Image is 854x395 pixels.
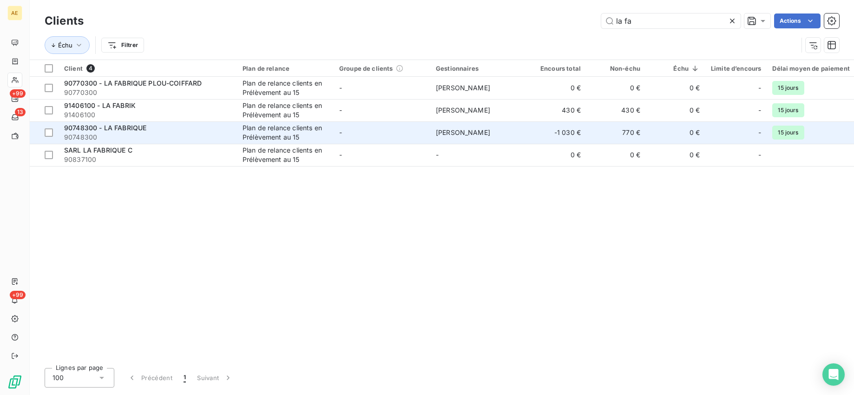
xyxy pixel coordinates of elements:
[527,144,586,166] td: 0 €
[527,121,586,144] td: -1 030 €
[646,99,705,121] td: 0 €
[101,38,144,53] button: Filtrer
[339,84,342,92] span: -
[532,65,581,72] div: Encours total
[10,89,26,98] span: +99
[191,368,238,388] button: Suivant
[592,65,640,72] div: Non-échu
[758,106,761,115] span: -
[586,121,646,144] td: 770 €
[436,84,490,92] span: [PERSON_NAME]
[436,128,490,136] span: [PERSON_NAME]
[758,128,761,137] span: -
[64,88,231,97] span: 90770300
[243,123,328,142] div: Plan de relance clients en Prélèvement au 15
[7,375,22,389] img: Logo LeanPay
[586,99,646,121] td: 430 €
[772,81,804,95] span: 15 jours
[243,146,328,164] div: Plan de relance clients en Prélèvement au 15
[436,65,521,72] div: Gestionnaires
[772,103,804,117] span: 15 jours
[122,368,178,388] button: Précédent
[339,65,393,72] span: Groupe de clients
[646,144,705,166] td: 0 €
[339,106,342,114] span: -
[651,65,700,72] div: Échu
[646,77,705,99] td: 0 €
[339,151,342,159] span: -
[822,363,845,386] div: Open Intercom Messenger
[243,79,328,97] div: Plan de relance clients en Prélèvement au 15
[10,291,26,299] span: +99
[243,101,328,120] div: Plan de relance clients en Prélèvement au 15
[7,6,22,20] div: AE
[86,64,95,73] span: 4
[64,79,202,87] span: 90770300 - LA FABRIQUE PLOU-COIFFARD
[58,41,72,49] span: Échu
[15,108,26,116] span: 13
[527,77,586,99] td: 0 €
[64,110,231,120] span: 91406100
[64,101,136,109] span: 91406100 - LA FABRIK
[64,146,132,154] span: SARL LA FABRIQUE C
[243,65,328,72] div: Plan de relance
[184,373,186,382] span: 1
[53,373,64,382] span: 100
[586,77,646,99] td: 0 €
[436,106,490,114] span: [PERSON_NAME]
[527,99,586,121] td: 430 €
[64,133,231,142] span: 90748300
[586,144,646,166] td: 0 €
[64,155,231,164] span: 90837100
[774,13,821,28] button: Actions
[601,13,741,28] input: Rechercher
[758,83,761,93] span: -
[711,65,761,72] div: Limite d’encours
[646,121,705,144] td: 0 €
[772,126,804,140] span: 15 jours
[339,128,342,136] span: -
[758,150,761,160] span: -
[45,36,90,54] button: Échu
[64,124,146,132] span: 90748300 - LA FABRIQUE
[45,13,84,29] h3: Clients
[64,65,83,72] span: Client
[436,151,439,159] span: -
[178,368,191,388] button: 1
